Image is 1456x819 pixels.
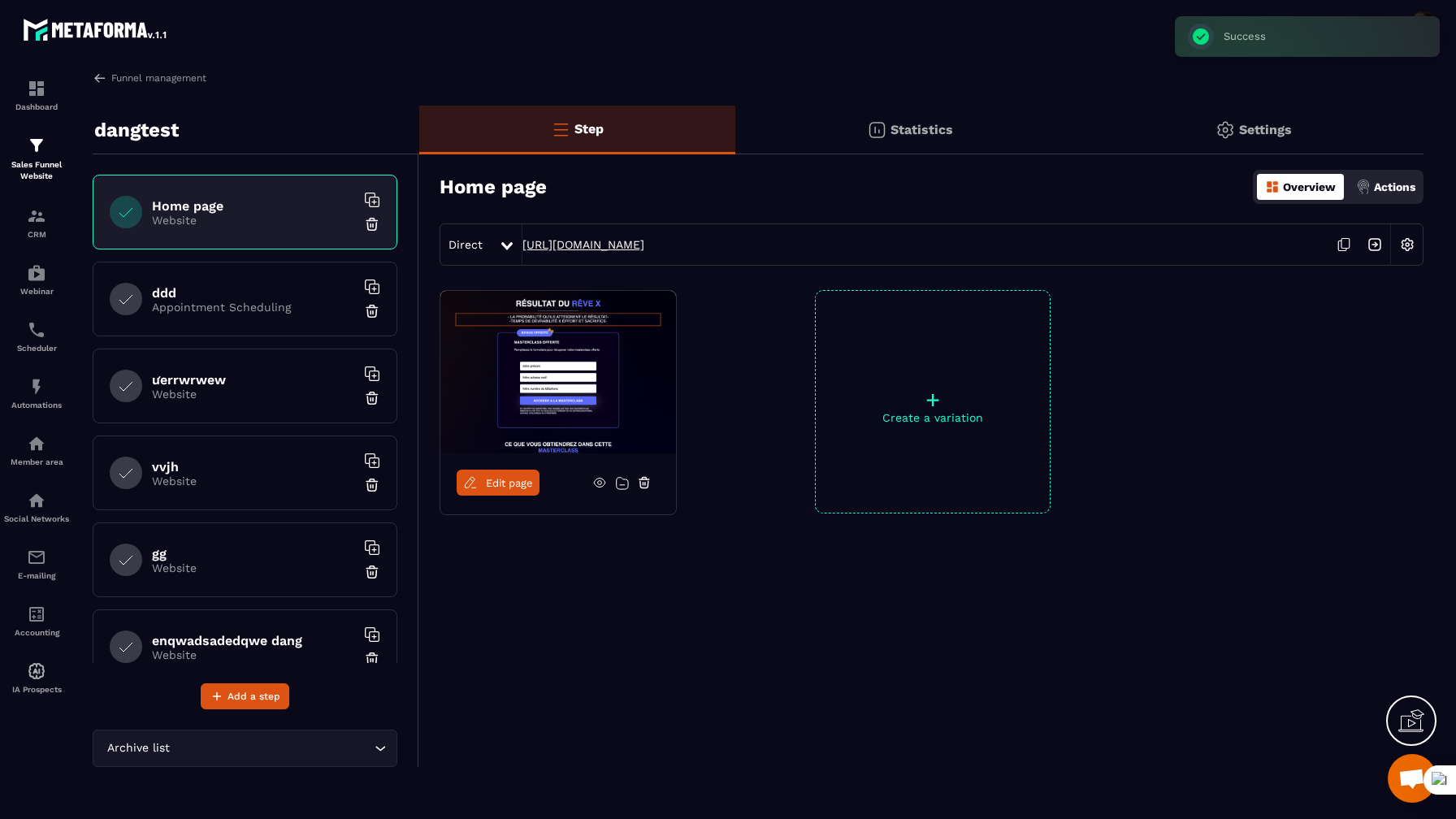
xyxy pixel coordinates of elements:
[4,123,69,194] a: formationformationSales Funnel Website
[4,592,69,649] a: accountantaccountantAccounting
[4,535,69,592] a: emailemailE-mailing
[4,67,69,123] a: formationformationDashboard
[4,571,69,580] p: E-mailing
[4,422,69,479] a: automationsautomationsMember area
[152,388,355,401] p: Website
[4,365,69,422] a: automationsautomationsAutomations
[152,633,355,648] h6: enqwadsadedqwe dang
[890,122,953,137] p: Statistics
[574,121,604,136] p: Step
[486,477,533,489] span: Edit page
[1392,229,1423,260] img: setting-w.858f3a88.svg
[93,71,206,85] a: Funnel management
[1239,122,1292,137] p: Settings
[173,739,370,757] input: Search for option
[364,564,380,580] img: trash
[440,291,676,453] img: image
[364,216,380,232] img: trash
[1283,180,1336,193] p: Overview
[27,136,46,155] img: formation
[4,308,69,365] a: schedulerschedulerScheduler
[1215,120,1235,140] img: setting-gr.5f69749f.svg
[27,320,46,340] img: scheduler
[27,491,46,510] img: social-network
[4,230,69,239] p: CRM
[1388,754,1436,803] a: Mở cuộc trò chuyện
[27,434,46,453] img: automations
[93,71,107,85] img: arrow
[4,479,69,535] a: social-networksocial-networkSocial Networks
[1374,180,1415,193] p: Actions
[522,238,644,251] a: [URL][DOMAIN_NAME]
[23,15,169,44] img: logo
[27,604,46,624] img: accountant
[27,206,46,226] img: formation
[4,344,69,353] p: Scheduler
[364,651,380,667] img: trash
[27,263,46,283] img: automations
[867,120,886,140] img: stats.20deebd0.svg
[201,683,289,709] button: Add a step
[152,301,355,314] p: Appointment Scheduling
[440,175,547,198] h3: Home page
[152,561,355,574] p: Website
[364,303,380,319] img: trash
[1265,180,1280,194] img: dashboard-orange.40269519.svg
[4,287,69,296] p: Webinar
[4,251,69,308] a: automationsautomationsWebinar
[1356,180,1371,194] img: actions.d6e523a2.png
[152,198,355,214] h6: Home page
[93,730,397,767] div: Search for option
[152,546,355,561] h6: gg
[27,548,46,567] img: email
[27,661,46,681] img: automations
[152,648,355,661] p: Website
[364,390,380,406] img: trash
[816,411,1050,424] p: Create a variation
[4,401,69,409] p: Automations
[457,470,539,496] a: Edit page
[4,457,69,466] p: Member area
[4,159,69,182] p: Sales Funnel Website
[4,102,69,111] p: Dashboard
[551,119,570,139] img: bars-o.4a397970.svg
[27,377,46,396] img: automations
[152,474,355,487] p: Website
[4,194,69,251] a: formationformationCRM
[4,628,69,637] p: Accounting
[94,114,179,146] p: dangtest
[152,372,355,388] h6: ưerrwrwew
[448,238,483,251] span: Direct
[152,214,355,227] p: Website
[4,514,69,523] p: Social Networks
[816,388,1050,411] p: +
[27,79,46,98] img: formation
[152,285,355,301] h6: ddd
[4,685,69,694] p: IA Prospects
[364,477,380,493] img: trash
[152,459,355,474] h6: vvjh
[1359,229,1390,260] img: arrow-next.bcc2205e.svg
[103,739,173,757] span: Archive list
[227,688,280,704] span: Add a step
